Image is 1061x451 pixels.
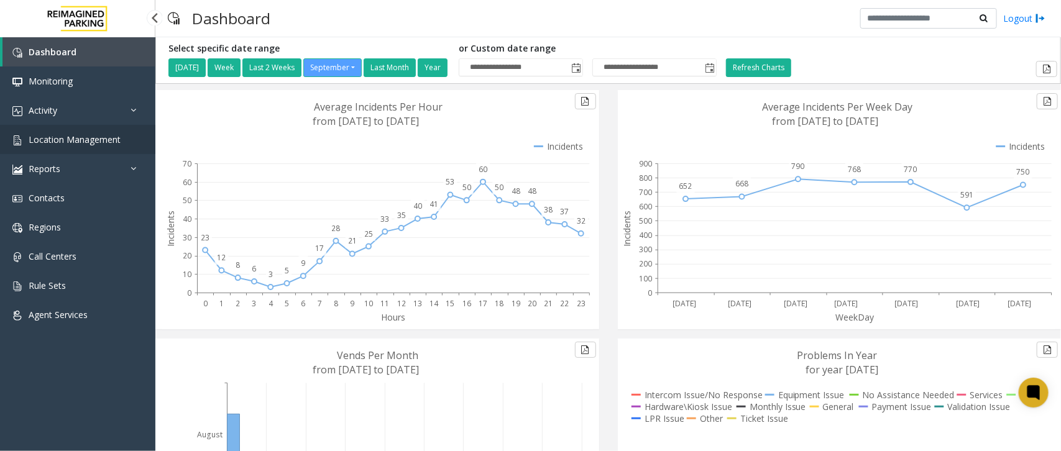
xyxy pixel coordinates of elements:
text: Hours [381,311,405,323]
span: Agent Services [29,309,88,321]
text: 790 [791,161,804,171]
span: Call Centers [29,250,76,262]
text: 9 [301,258,305,268]
text: 33 [380,214,389,224]
img: 'icon' [12,77,22,87]
button: Year [418,58,448,77]
text: 100 [639,273,652,284]
text: 668 [735,179,748,189]
h3: Dashboard [186,3,277,34]
text: 40 [183,214,191,224]
img: 'icon' [12,194,22,204]
text: [DATE] [894,298,918,309]
button: Export to pdf [1036,61,1057,77]
button: Export to pdf [1037,93,1058,109]
text: 200 [639,259,652,270]
span: Monitoring [29,75,73,87]
text: 3 [269,269,273,280]
text: 1 [219,298,224,309]
text: 400 [639,230,652,241]
img: 'icon' [12,281,22,291]
button: Refresh Charts [726,58,791,77]
text: 2 [236,298,240,309]
text: from [DATE] to [DATE] [772,114,878,128]
text: 800 [639,173,652,183]
text: 9 [350,298,354,309]
img: pageIcon [168,3,180,34]
text: 11 [380,298,389,309]
text: 15 [446,298,455,309]
img: 'icon' [12,48,22,58]
text: [DATE] [957,298,980,309]
img: 'icon' [12,311,22,321]
h5: Select specific date range [168,43,449,54]
text: 12 [397,298,406,309]
text: 770 [904,164,917,175]
span: Regions [29,221,61,233]
text: 19 [512,298,520,309]
text: 38 [544,204,553,215]
span: Rule Sets [29,280,66,291]
text: 41 [429,199,438,209]
button: Last 2 Weeks [242,58,301,77]
text: WeekDay [836,311,875,323]
text: 6 [301,298,305,309]
text: Problems In Year [797,348,877,362]
text: 6 [252,263,257,274]
text: 23 [577,298,586,309]
text: 10 [364,298,373,309]
text: 7 [318,298,322,309]
text: 70 [183,158,191,169]
text: 3 [252,298,257,309]
text: 28 [331,223,340,234]
text: 30 [183,232,191,243]
img: 'icon' [12,252,22,262]
text: 17 [315,243,324,253]
text: 23 [201,232,209,243]
button: Export to pdf [575,342,596,358]
text: 4 [269,298,273,309]
text: 750 [1017,167,1030,178]
text: 32 [577,216,586,226]
text: 768 [848,165,861,175]
text: 12 [217,252,226,263]
text: 700 [639,187,652,198]
text: Average Incidents Per Week Day [762,100,913,114]
text: 14 [429,298,439,309]
text: 21 [544,298,553,309]
text: 53 [446,177,455,188]
text: Vends Per Month [338,348,419,362]
text: 0 [203,298,208,309]
text: from [DATE] to [DATE] [313,114,420,128]
text: August [197,429,223,440]
text: 900 [639,158,652,169]
text: 22 [561,298,569,309]
text: 600 [639,201,652,212]
span: Toggle popup [569,59,582,76]
button: Export to pdf [1037,342,1058,358]
a: Dashboard [2,37,155,66]
span: Contacts [29,192,65,204]
text: 5 [285,265,289,276]
button: Week [208,58,241,77]
text: 0 [648,288,652,298]
text: 16 [462,298,471,309]
text: 8 [334,298,338,309]
text: 8 [236,260,240,270]
text: 300 [639,245,652,255]
button: [DATE] [168,58,206,77]
text: 50 [495,182,503,193]
text: [DATE] [834,298,858,309]
img: 'icon' [12,135,22,145]
text: 652 [679,181,692,191]
text: [DATE] [1008,298,1031,309]
button: Last Month [364,58,416,77]
text: [DATE] [728,298,751,309]
text: 50 [183,195,191,206]
text: 35 [397,210,406,221]
text: Incidents [165,211,177,247]
text: 17 [479,298,487,309]
span: Reports [29,163,60,175]
img: logout [1036,12,1045,25]
text: 48 [528,186,536,196]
